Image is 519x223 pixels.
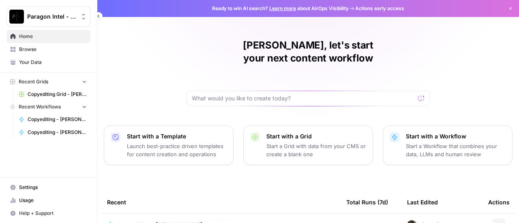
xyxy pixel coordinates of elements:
button: Recent Workflows [6,101,90,113]
span: Usage [19,197,87,204]
span: Your Data [19,59,87,66]
p: Start a Grid with data from your CMS or create a blank one [266,142,366,158]
span: Actions early access [355,5,404,12]
p: Start with a Grid [266,132,366,140]
h1: [PERSON_NAME], let's start your next content workflow [187,39,430,65]
input: What would you like to create today? [192,94,415,102]
div: Actions [488,191,510,213]
button: Start with a GridStart a Grid with data from your CMS or create a blank one [243,125,373,165]
a: Copyediting Grid - [PERSON_NAME] [15,88,90,101]
button: Start with a TemplateLaunch best-practice driven templates for content creation and operations [104,125,234,165]
div: Recent [107,191,333,213]
a: Your Data [6,56,90,69]
span: Browse [19,46,87,53]
span: Settings [19,184,87,191]
a: Browse [6,43,90,56]
p: Launch best-practice driven templates for content creation and operations [127,142,227,158]
span: Ready to win AI search? about AirOps Visibility [212,5,349,12]
span: Help + Support [19,210,87,217]
span: Home [19,33,87,40]
button: Workspace: Paragon Intel - Copyediting [6,6,90,27]
button: Recent Grids [6,76,90,88]
div: Last Edited [407,191,438,213]
p: Start with a Template [127,132,227,140]
span: Copyediting Grid - [PERSON_NAME] [28,91,87,98]
a: Copyediting - [PERSON_NAME] [15,113,90,126]
span: Copyediting - [PERSON_NAME] [28,116,87,123]
button: Help + Support [6,207,90,220]
a: Settings [6,181,90,194]
p: Start a Workflow that combines your data, LLMs and human review [406,142,506,158]
a: Usage [6,194,90,207]
p: Start with a Workflow [406,132,506,140]
a: Copyediting - [PERSON_NAME] [15,126,90,139]
a: Home [6,30,90,43]
span: Recent Grids [19,78,48,85]
a: Learn more [269,5,296,11]
span: Copyediting - [PERSON_NAME] [28,129,87,136]
span: Recent Workflows [19,103,61,110]
span: Paragon Intel - Copyediting [27,13,76,21]
div: Total Runs (7d) [346,191,388,213]
img: Paragon Intel - Copyediting Logo [9,9,24,24]
button: Start with a WorkflowStart a Workflow that combines your data, LLMs and human review [383,125,513,165]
